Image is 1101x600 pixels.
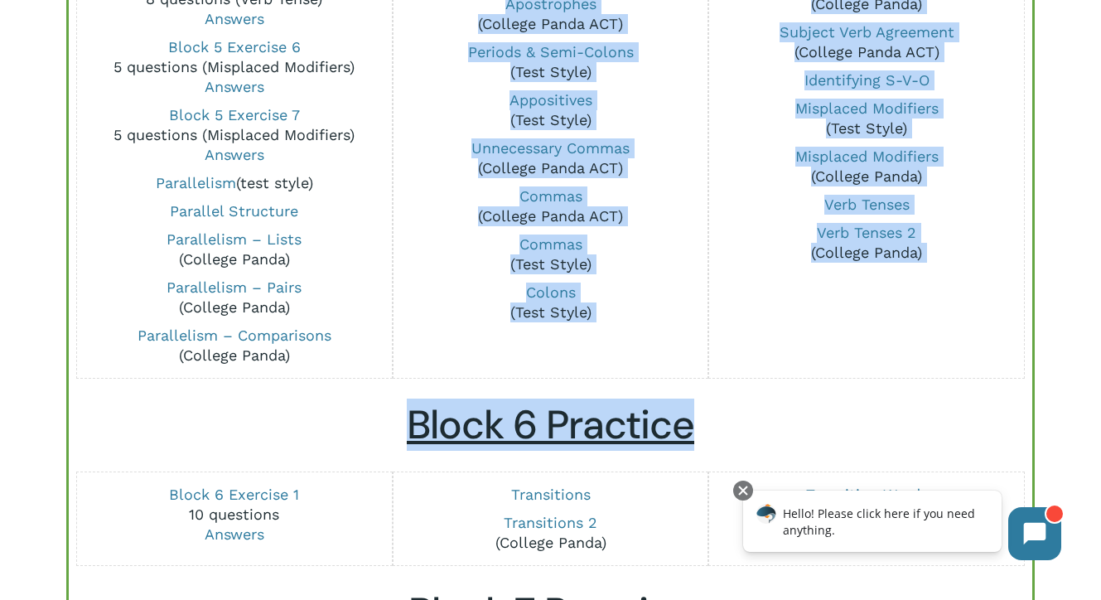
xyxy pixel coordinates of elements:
[205,78,264,95] a: Answers
[795,148,939,165] a: Misplaced Modifiers
[403,235,698,274] p: (Test Style)
[719,22,1015,62] p: (College Panda ACT)
[169,486,299,503] a: Block 6 Exercise 1
[795,99,939,117] a: Misplaced Modifiers
[804,71,930,89] a: Identifying S-V-O
[403,186,698,226] p: (College Panda ACT)
[86,485,382,544] p: 10 questions
[403,90,698,130] p: (Test Style)
[156,174,236,191] a: Parallelism
[205,525,264,543] a: Answers
[403,513,698,553] p: (College Panda)
[167,278,302,296] a: Parallelism – Pairs
[719,485,1015,525] p: (Test Style)
[86,37,382,97] p: 5 questions (Misplaced Modifiers)
[817,224,916,241] a: Verb Tenses 2
[519,235,582,253] a: Commas
[167,230,302,248] a: Parallelism – Lists
[726,477,1078,577] iframe: Chatbot
[403,283,698,322] p: (Test Style)
[86,230,382,269] p: (College Panda)
[504,514,597,531] a: Transitions 2
[86,326,382,365] p: (College Panda)
[519,187,582,205] a: Commas
[170,202,298,220] a: Parallel Structure
[403,42,698,82] p: (Test Style)
[780,23,954,41] a: Subject Verb Agreement
[403,138,698,178] p: (College Panda ACT)
[205,146,264,163] a: Answers
[719,99,1015,138] p: (Test Style)
[86,105,382,165] p: 5 questions (Misplaced Modifiers)
[138,327,331,344] a: Parallelism – Comparisons
[468,43,634,60] a: Periods & Semi-Colons
[511,486,591,503] a: Transitions
[509,91,592,109] a: Appositives
[168,38,301,56] a: Block 5 Exercise 6
[526,283,576,301] a: Colons
[169,106,300,123] a: Block 5 Exercise 7
[719,223,1015,263] p: (College Panda)
[719,147,1015,186] p: (College Panda)
[86,173,382,193] p: (test style)
[407,399,694,451] u: Block 6 Practice
[205,10,264,27] a: Answers
[824,196,910,213] a: Verb Tenses
[86,278,382,317] p: (College Panda)
[471,139,630,157] a: Unnecessary Commas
